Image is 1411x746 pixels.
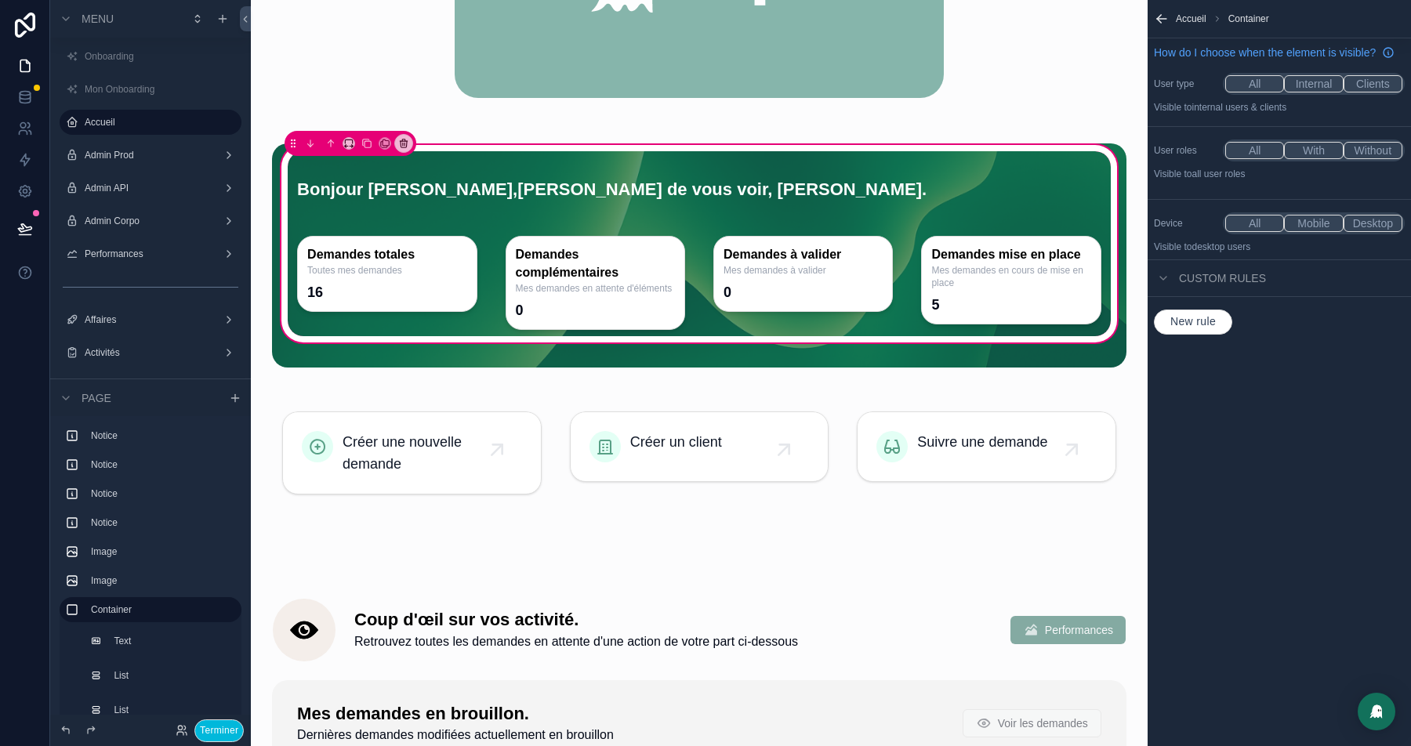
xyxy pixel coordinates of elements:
[91,545,229,558] label: Image
[91,487,229,500] label: Notice
[1154,241,1405,253] p: Visible to
[91,516,229,529] label: Notice
[1192,102,1286,113] span: Internal users & clients
[1154,217,1217,230] label: Device
[1225,142,1284,159] button: All
[91,429,229,442] label: Notice
[85,50,232,63] label: Onboarding
[50,416,251,715] div: scrollable content
[114,704,226,716] label: List
[1179,270,1266,286] span: Custom rules
[85,83,232,96] label: Mon Onboarding
[85,215,210,227] label: Admin Corpo
[1154,78,1217,90] label: User type
[1154,310,1232,335] button: New rule
[1284,215,1343,232] button: Mobile
[82,390,111,406] span: Page
[1154,45,1376,60] span: How do I choose when the element is visible?
[91,458,229,471] label: Notice
[1154,101,1405,114] p: Visible to
[1344,142,1402,159] button: Without
[1344,75,1402,92] button: Clients
[1228,13,1269,25] span: Container
[85,248,210,260] label: Performances
[85,182,210,194] label: Admin API
[1154,168,1405,180] p: Visible to
[1284,75,1343,92] button: Internal
[1154,45,1395,60] a: How do I choose when the element is visible?
[85,149,210,161] label: Admin Prod
[1154,144,1217,157] label: User roles
[1225,75,1284,92] button: All
[91,574,229,587] label: Image
[85,116,232,129] label: Accueil
[1225,215,1284,232] button: All
[1192,241,1250,252] span: desktop users
[114,669,226,682] label: List
[1176,13,1206,25] span: Accueil
[114,635,226,647] label: Text
[85,313,210,326] label: Affaires
[1284,142,1343,159] button: With
[1344,215,1402,232] button: Desktop
[1192,168,1245,179] span: All user roles
[82,11,114,27] span: Menu
[1164,315,1222,329] span: New rule
[194,719,244,742] button: Terminer
[91,603,229,616] label: Container
[85,346,210,359] label: Activités
[1358,693,1395,730] div: Open Intercom Messenger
